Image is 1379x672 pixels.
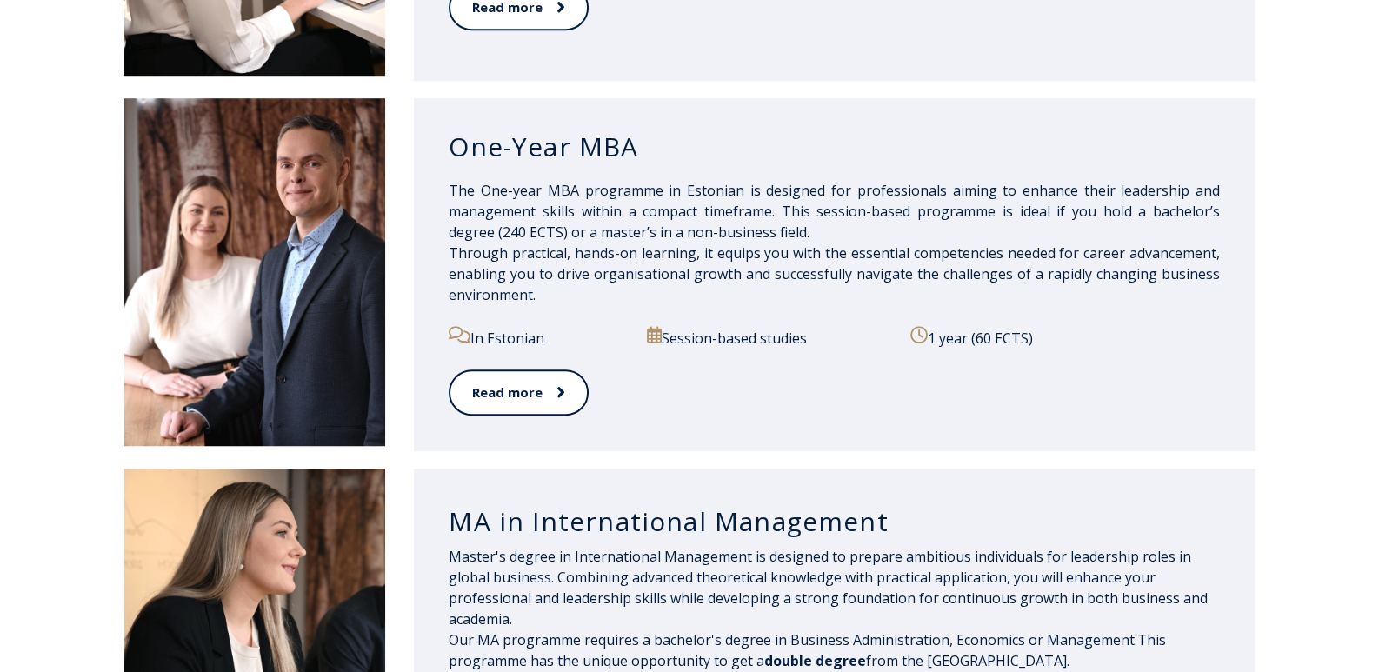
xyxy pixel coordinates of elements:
[124,98,385,446] img: DSC_1995
[449,630,1137,649] span: Our MA programme requires a bachelor's degree in Business Administration, Economics or Management.
[449,630,1166,670] span: This programme has the unique opportunity to get a from the [GEOGRAPHIC_DATA].
[449,505,1220,538] h3: MA in International Management
[449,369,589,416] a: Read more
[647,326,890,349] p: Session-based studies
[910,326,1220,349] p: 1 year (60 ECTS)
[449,547,1208,629] span: Master's degree in International Management is designed to prepare ambitious individuals for lead...
[764,651,866,670] span: double degree
[449,130,1220,163] h3: One-Year MBA
[449,326,627,349] p: In Estonian
[449,180,1220,305] p: The One-year MBA programme in Estonian is designed for professionals aiming to enhance their lead...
